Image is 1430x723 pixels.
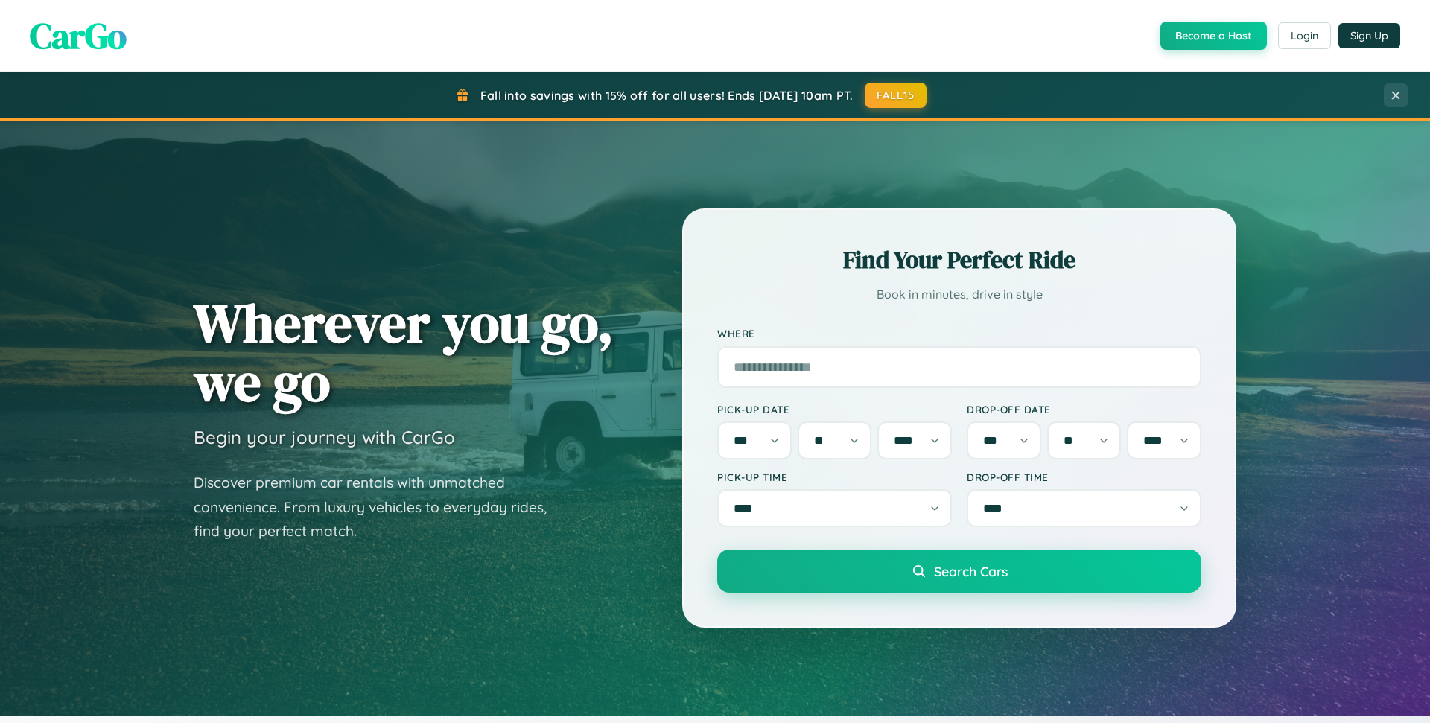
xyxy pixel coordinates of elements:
[30,11,127,60] span: CarGo
[480,88,854,103] span: Fall into savings with 15% off for all users! Ends [DATE] 10am PT.
[717,403,952,415] label: Pick-up Date
[717,328,1201,340] label: Where
[934,563,1008,579] span: Search Cars
[967,471,1201,483] label: Drop-off Time
[194,293,614,411] h1: Wherever you go, we go
[194,471,566,544] p: Discover premium car rentals with unmatched convenience. From luxury vehicles to everyday rides, ...
[194,426,455,448] h3: Begin your journey with CarGo
[967,403,1201,415] label: Drop-off Date
[717,284,1201,305] p: Book in minutes, drive in style
[717,471,952,483] label: Pick-up Time
[865,83,927,108] button: FALL15
[1338,23,1400,48] button: Sign Up
[717,243,1201,276] h2: Find Your Perfect Ride
[1278,22,1331,49] button: Login
[717,550,1201,593] button: Search Cars
[1160,22,1267,50] button: Become a Host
